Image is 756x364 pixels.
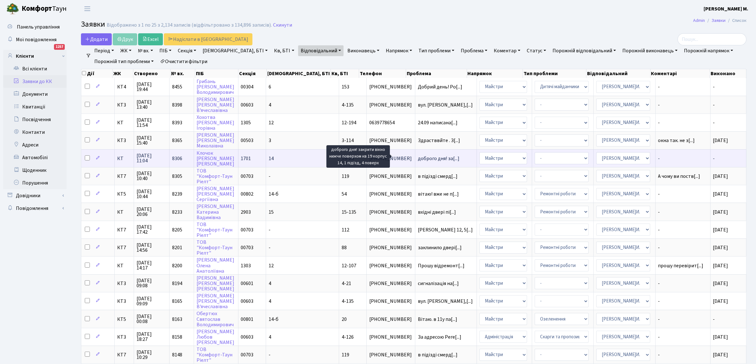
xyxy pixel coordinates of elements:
[418,101,473,108] span: вул. [PERSON_NAME],[...]
[172,280,182,287] span: 8194
[342,262,356,269] span: 12-107
[172,226,182,233] span: 8205
[137,296,167,306] span: [DATE] 09:09
[200,45,270,56] a: [DEMOGRAPHIC_DATA], БТІ
[658,120,708,125] span: -
[137,100,167,110] span: [DATE] 13:40
[195,69,238,78] th: ПІБ
[3,139,67,151] a: Адреси
[137,350,167,360] span: [DATE] 10:29
[704,5,748,13] a: [PERSON_NAME] М.
[117,245,131,250] span: КТ7
[22,3,52,14] b: Комфорт
[171,69,196,78] th: № вх.
[3,75,67,88] a: Заявки до КК
[359,69,406,78] th: Телефон
[331,69,359,78] th: Кв, БТІ
[342,83,349,90] span: 153
[117,352,131,357] span: КТ7
[113,69,133,78] th: ЖК
[197,239,232,257] a: ТОВ"Комфорт-ТаунРіелт"
[269,316,278,323] span: 14-б
[342,298,354,305] span: 4-135
[418,316,457,323] span: Вітаю. в 11у па[...]
[269,262,274,269] span: 12
[726,17,746,24] li: Список
[92,45,117,56] a: Період
[342,226,349,233] span: 112
[157,56,210,67] a: Очистити фільтри
[241,155,251,162] span: 1701
[197,167,232,185] a: ТОВ"Комфорт-ТаунРіелт"
[269,244,271,251] span: -
[269,155,274,162] span: 14
[3,177,67,189] a: Порушення
[713,119,715,126] span: -
[197,150,234,167] a: Клочок[PERSON_NAME][PERSON_NAME]
[172,155,182,162] span: 8306
[369,335,412,340] span: [PHONE_NUMBER]
[406,69,467,78] th: Проблема
[269,119,274,126] span: 12
[491,45,523,56] a: Коментар
[172,351,182,358] span: 8148
[117,299,131,304] span: КТ3
[117,120,131,125] span: КТ
[369,102,412,107] span: [PHONE_NUMBER]
[3,62,67,75] a: Всі клієнти
[418,155,459,162] span: доброго дня! за[...]
[118,45,134,56] a: ЖК
[342,351,349,358] span: 119
[22,3,67,14] span: Таун
[713,351,728,358] span: [DATE]
[658,156,708,161] span: -
[693,17,705,24] a: Admin
[418,351,458,358] span: в підізді смерд[...]
[172,137,182,144] span: 8365
[658,262,704,269] span: прошу перевірит[...]
[418,209,456,216] span: вхідні двері пі[...]
[81,69,113,78] th: Дії
[81,33,112,45] a: Додати
[175,45,199,56] a: Секція
[117,192,131,197] span: КТ5
[133,69,170,78] th: Створено
[241,209,251,216] span: 2903
[658,317,708,322] span: -
[137,224,167,235] span: [DATE] 17:42
[342,101,354,108] span: 4-135
[658,245,708,250] span: -
[117,317,131,322] span: КТ5
[172,209,182,216] span: 8233
[137,207,167,217] span: [DATE] 20:06
[269,83,271,90] span: 6
[369,192,412,197] span: [PHONE_NUMBER]
[713,101,715,108] span: -
[197,328,234,346] a: [PERSON_NAME]Любов[PERSON_NAME]
[658,281,708,286] span: -
[241,316,254,323] span: 00801
[241,119,251,126] span: 1305
[3,151,67,164] a: Автомобілі
[172,334,182,341] span: 8158
[713,155,715,162] span: -
[137,135,167,146] span: [DATE] 15:40
[138,33,163,45] a: Excel
[241,298,254,305] span: 00603
[16,36,57,43] span: Мої повідомлення
[137,332,167,342] span: [DATE] 18:27
[172,244,182,251] span: 8201
[704,5,748,12] b: [PERSON_NAME] М.
[241,83,254,90] span: 00304
[269,334,271,341] span: 4
[342,209,356,216] span: 15-135
[418,191,459,198] span: вітаю! вже не п[...]
[137,260,167,270] span: [DATE] 14:17
[658,173,700,180] span: А чому ви поств[...]
[369,174,412,179] span: [PHONE_NUMBER]
[678,33,746,45] input: Пошук...
[658,227,708,232] span: -
[3,101,67,113] a: Квитанції
[197,114,234,132] a: Хохотва[PERSON_NAME]Ігорівна
[369,84,412,89] span: [PHONE_NUMBER]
